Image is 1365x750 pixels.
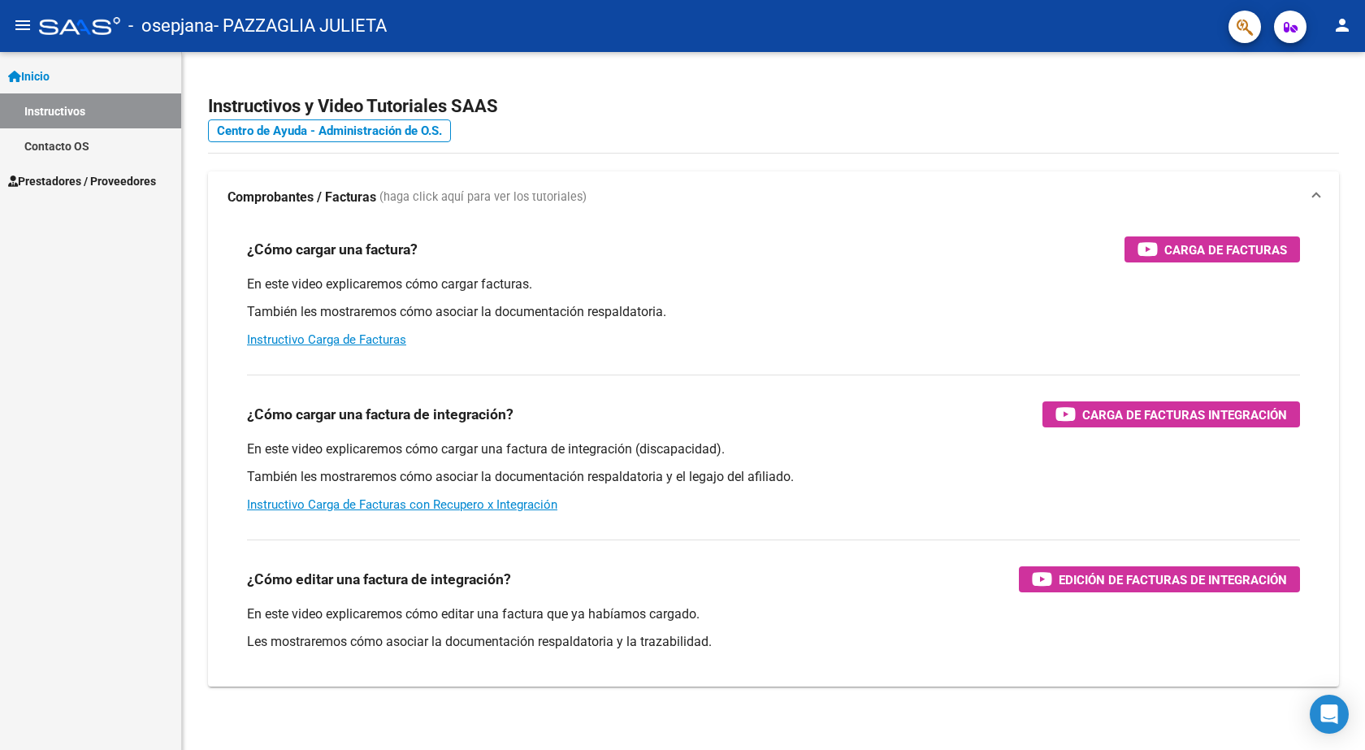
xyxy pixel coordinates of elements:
[247,275,1300,293] p: En este video explicaremos cómo cargar facturas.
[1164,240,1287,260] span: Carga de Facturas
[1310,695,1349,734] div: Open Intercom Messenger
[247,468,1300,486] p: También les mostraremos cómo asociar la documentación respaldatoria y el legajo del afiliado.
[1019,566,1300,592] button: Edición de Facturas de integración
[13,15,32,35] mat-icon: menu
[247,497,557,512] a: Instructivo Carga de Facturas con Recupero x Integración
[208,171,1339,223] mat-expansion-panel-header: Comprobantes / Facturas (haga click aquí para ver los tutoriales)
[208,119,451,142] a: Centro de Ayuda - Administración de O.S.
[247,568,511,591] h3: ¿Cómo editar una factura de integración?
[1332,15,1352,35] mat-icon: person
[247,238,418,261] h3: ¿Cómo cargar una factura?
[214,8,387,44] span: - PAZZAGLIA JULIETA
[1042,401,1300,427] button: Carga de Facturas Integración
[247,605,1300,623] p: En este video explicaremos cómo editar una factura que ya habíamos cargado.
[8,172,156,190] span: Prestadores / Proveedores
[247,303,1300,321] p: También les mostraremos cómo asociar la documentación respaldatoria.
[227,189,376,206] strong: Comprobantes / Facturas
[208,223,1339,687] div: Comprobantes / Facturas (haga click aquí para ver los tutoriales)
[247,403,513,426] h3: ¿Cómo cargar una factura de integración?
[1059,570,1287,590] span: Edición de Facturas de integración
[379,189,587,206] span: (haga click aquí para ver los tutoriales)
[247,633,1300,651] p: Les mostraremos cómo asociar la documentación respaldatoria y la trazabilidad.
[247,440,1300,458] p: En este video explicaremos cómo cargar una factura de integración (discapacidad).
[1124,236,1300,262] button: Carga de Facturas
[247,332,406,347] a: Instructivo Carga de Facturas
[128,8,214,44] span: - osepjana
[8,67,50,85] span: Inicio
[208,91,1339,122] h2: Instructivos y Video Tutoriales SAAS
[1082,405,1287,425] span: Carga de Facturas Integración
